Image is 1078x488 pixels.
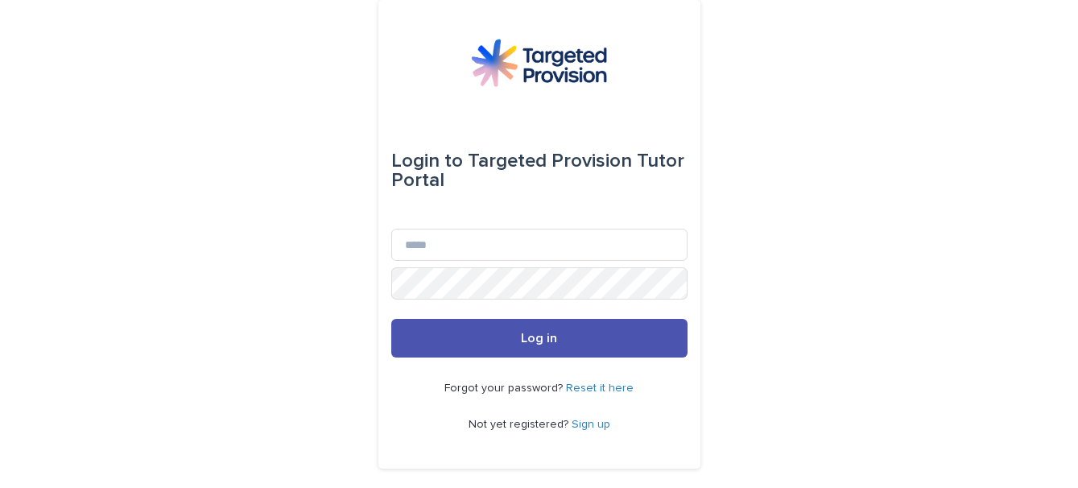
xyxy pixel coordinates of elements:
span: Not yet registered? [469,419,572,430]
a: Sign up [572,419,610,430]
a: Reset it here [566,383,634,394]
div: Targeted Provision Tutor Portal [391,139,688,203]
span: Login to [391,151,463,171]
span: Forgot your password? [444,383,566,394]
span: Log in [521,332,557,345]
button: Log in [391,319,688,358]
img: M5nRWzHhSzIhMunXDL62 [471,39,606,87]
